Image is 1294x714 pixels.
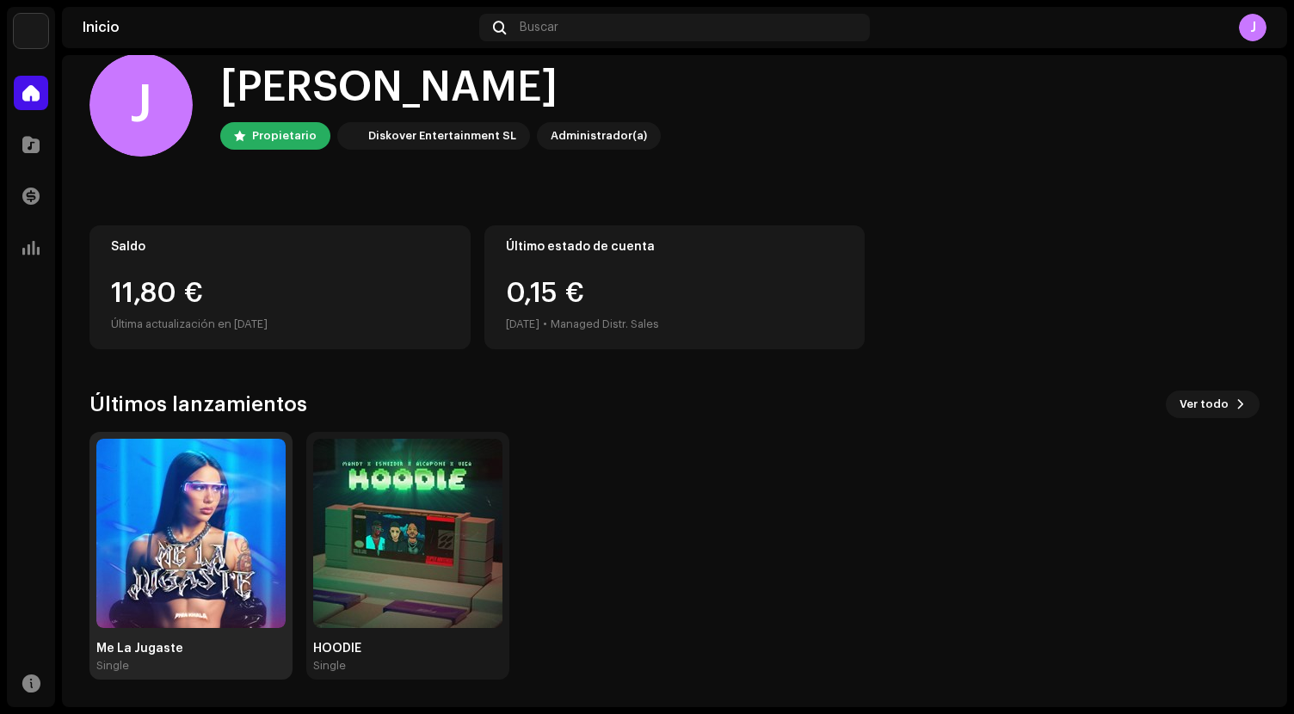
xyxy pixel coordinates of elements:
span: Buscar [520,21,558,34]
div: Último estado de cuenta [506,240,844,254]
div: • [543,314,547,335]
div: Single [96,659,129,673]
re-o-card-value: Último estado de cuenta [484,225,866,349]
div: J [1239,14,1266,41]
span: Ver todo [1180,387,1229,422]
div: Single [313,659,346,673]
h3: Últimos lanzamientos [89,391,307,418]
div: Saldo [111,240,449,254]
div: Administrador(a) [551,126,647,146]
button: Ver todo [1166,391,1260,418]
re-o-card-value: Saldo [89,225,471,349]
div: Managed Distr. Sales [551,314,659,335]
div: Inicio [83,21,472,34]
img: 2241fb3f-7fe0-4a86-8910-ad388025e1ee [96,439,286,628]
img: 297a105e-aa6c-4183-9ff4-27133c00f2e2 [341,126,361,146]
div: Me La Jugaste [96,642,286,656]
div: Diskover Entertainment SL [368,126,516,146]
img: 297a105e-aa6c-4183-9ff4-27133c00f2e2 [14,14,48,48]
div: J [89,53,193,157]
div: Propietario [252,126,317,146]
div: Última actualización en [DATE] [111,314,449,335]
img: 82ebaa67-053f-4c8a-bfef-421462bafa6a [313,439,502,628]
div: HOODIE [313,642,502,656]
div: [PERSON_NAME] [220,60,661,115]
div: [DATE] [506,314,539,335]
